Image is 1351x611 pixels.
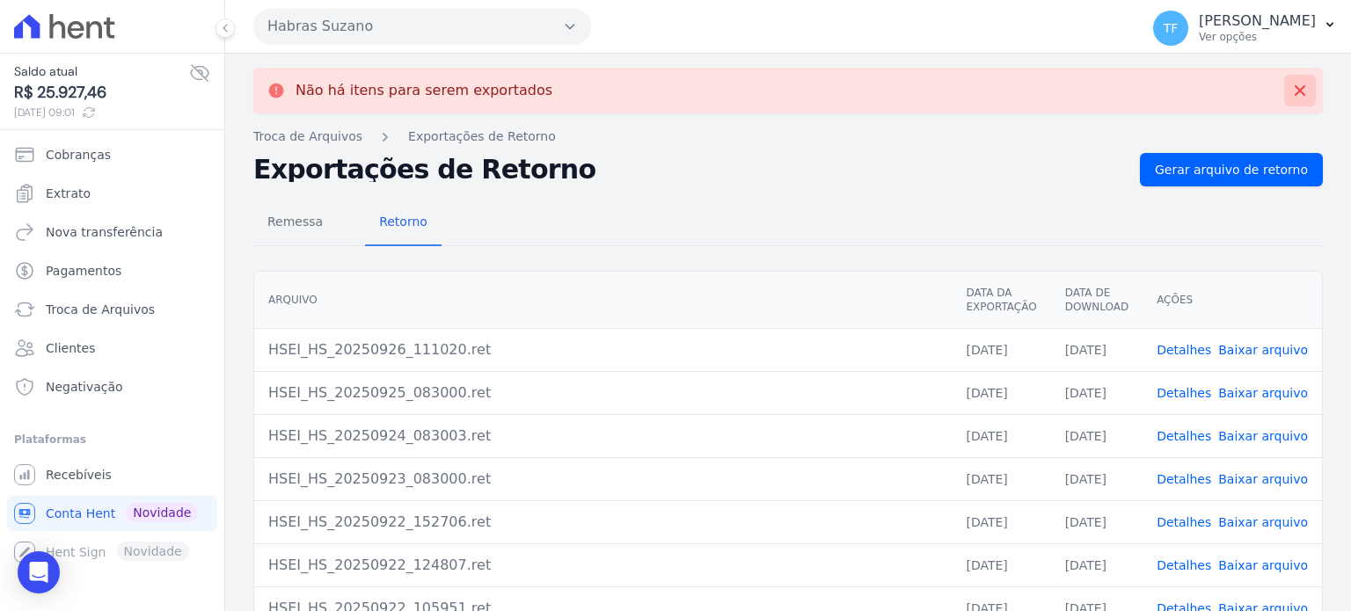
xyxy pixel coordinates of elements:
[7,215,217,250] a: Nova transferência
[1218,472,1308,486] a: Baixar arquivo
[7,331,217,366] a: Clientes
[257,204,333,239] span: Remessa
[1157,429,1211,443] a: Detalhes
[46,223,163,241] span: Nova transferência
[1218,515,1308,529] a: Baixar arquivo
[46,378,123,396] span: Negativação
[952,371,1050,414] td: [DATE]
[365,200,442,246] a: Retorno
[1051,543,1143,586] td: [DATE]
[7,253,217,288] a: Pagamentos
[1051,328,1143,371] td: [DATE]
[7,137,217,172] a: Cobranças
[253,200,337,246] a: Remessa
[253,127,362,146] a: Troca de Arquivos
[268,469,938,490] div: HSEI_HS_20250923_083000.ret
[253,157,1126,182] h2: Exportações de Retorno
[7,457,217,492] a: Recebíveis
[7,292,217,327] a: Troca de Arquivos
[126,503,198,522] span: Novidade
[1143,272,1322,329] th: Ações
[408,127,556,146] a: Exportações de Retorno
[1140,153,1323,186] a: Gerar arquivo de retorno
[46,262,121,280] span: Pagamentos
[1157,386,1211,400] a: Detalhes
[7,496,217,531] a: Conta Hent Novidade
[952,500,1050,543] td: [DATE]
[952,414,1050,457] td: [DATE]
[952,543,1050,586] td: [DATE]
[253,9,591,44] button: Habras Suzano
[7,369,217,404] a: Negativação
[952,457,1050,500] td: [DATE]
[14,81,189,105] span: R$ 25.927,46
[268,555,938,576] div: HSEI_HS_20250922_124807.ret
[268,339,938,360] div: HSEI_HS_20250926_111020.ret
[14,429,210,450] div: Plataformas
[1218,386,1308,400] a: Baixar arquivo
[369,204,438,239] span: Retorno
[18,551,60,593] div: Open Intercom Messenger
[46,146,111,164] span: Cobranças
[952,272,1050,329] th: Data da Exportação
[268,512,938,533] div: HSEI_HS_20250922_152706.ret
[1164,22,1179,34] span: TF
[952,328,1050,371] td: [DATE]
[46,466,112,484] span: Recebíveis
[1218,343,1308,357] a: Baixar arquivo
[254,272,952,329] th: Arquivo
[46,505,115,522] span: Conta Hent
[1051,500,1143,543] td: [DATE]
[46,339,95,357] span: Clientes
[268,426,938,447] div: HSEI_HS_20250924_083003.ret
[1051,457,1143,500] td: [DATE]
[14,137,210,570] nav: Sidebar
[14,62,189,81] span: Saldo atual
[1218,429,1308,443] a: Baixar arquivo
[296,82,552,99] p: Não há itens para serem exportados
[268,382,938,404] div: HSEI_HS_20250925_083000.ret
[1218,558,1308,572] a: Baixar arquivo
[1051,371,1143,414] td: [DATE]
[1157,515,1211,529] a: Detalhes
[1155,161,1308,178] span: Gerar arquivo de retorno
[1157,558,1211,572] a: Detalhes
[1051,414,1143,457] td: [DATE]
[14,105,189,120] span: [DATE] 09:01
[46,301,155,318] span: Troca de Arquivos
[1199,12,1316,30] p: [PERSON_NAME]
[46,185,91,202] span: Extrato
[1199,30,1316,44] p: Ver opções
[1157,472,1211,486] a: Detalhes
[1157,343,1211,357] a: Detalhes
[7,176,217,211] a: Extrato
[1051,272,1143,329] th: Data de Download
[253,127,1323,146] nav: Breadcrumb
[1139,4,1351,53] button: TF [PERSON_NAME] Ver opções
